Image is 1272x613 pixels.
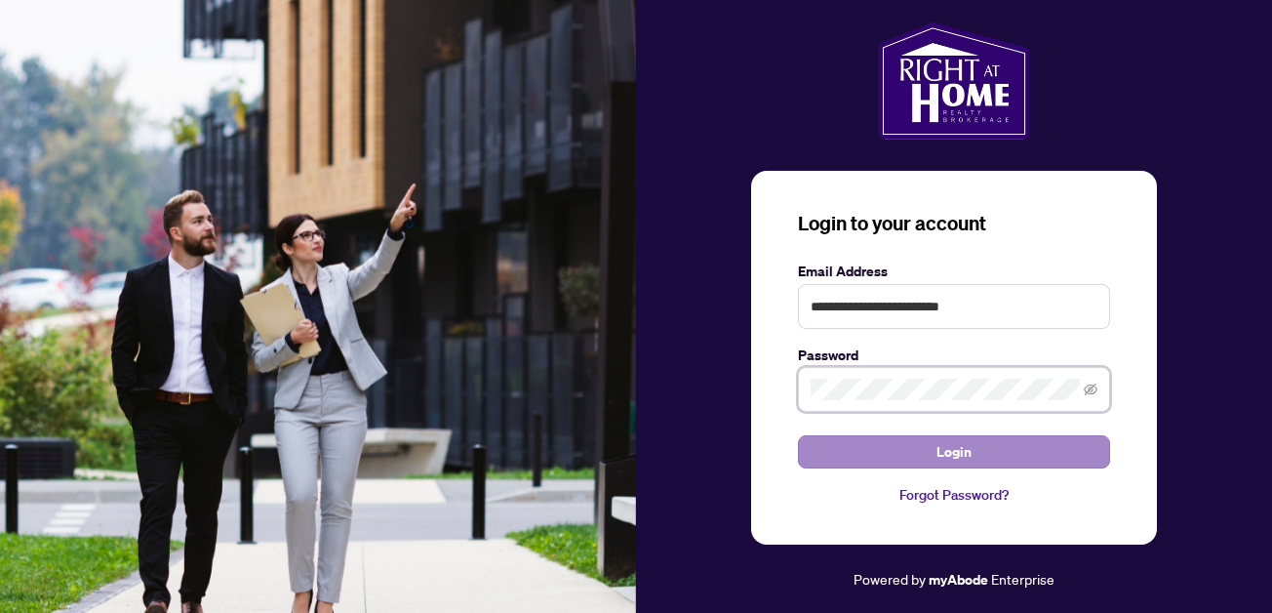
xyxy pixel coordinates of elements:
a: Forgot Password? [798,484,1110,506]
label: Email Address [798,261,1110,282]
a: myAbode [929,569,988,591]
button: Login [798,435,1110,469]
img: ma-logo [878,22,1029,140]
span: Powered by [854,570,926,588]
span: Enterprise [991,570,1054,588]
span: Login [936,436,972,468]
h3: Login to your account [798,210,1110,237]
span: eye-invisible [1084,383,1097,396]
label: Password [798,345,1110,366]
